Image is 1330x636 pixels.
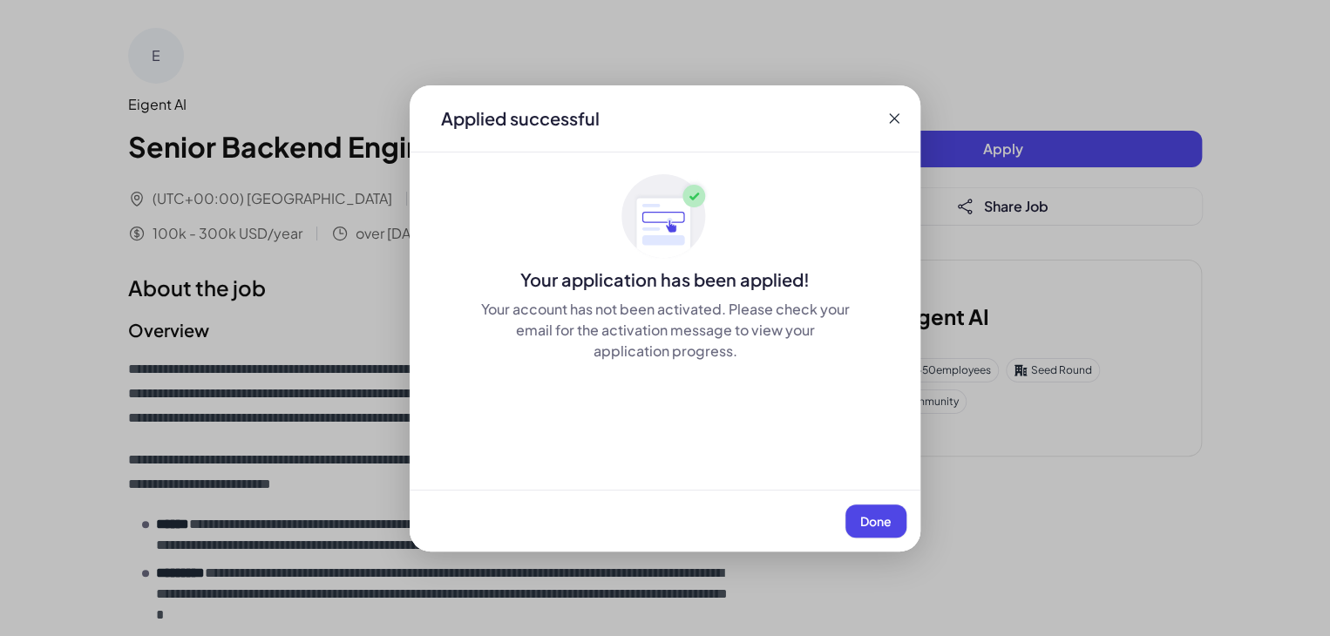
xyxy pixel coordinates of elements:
[479,299,851,362] div: Your account has not been activated. Please check your email for the activation message to view y...
[860,513,892,529] span: Done
[621,173,709,260] img: ApplyedMaskGroup3.svg
[441,106,600,131] div: Applied successful
[845,504,906,538] button: Done
[410,267,920,292] div: Your application has been applied!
